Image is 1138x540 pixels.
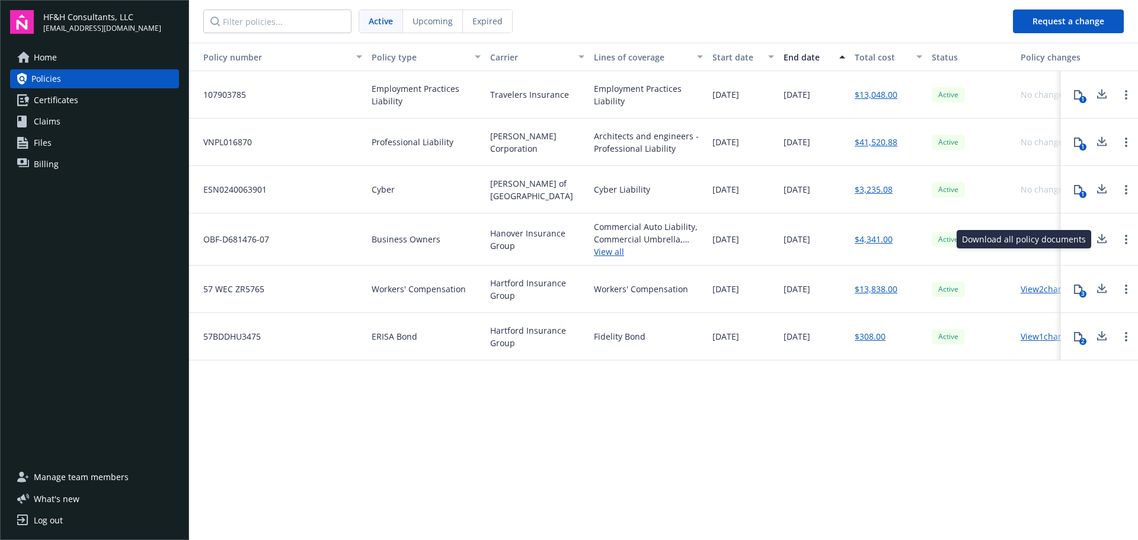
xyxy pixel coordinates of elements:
[855,51,909,63] div: Total cost
[43,23,161,34] span: [EMAIL_ADDRESS][DOMAIN_NAME]
[712,136,739,148] span: [DATE]
[855,233,893,245] a: $4,341.00
[1119,330,1133,344] a: Open options
[1066,277,1090,301] button: 3
[784,283,810,295] span: [DATE]
[490,51,571,63] div: Carrier
[1021,183,1067,196] div: No changes
[369,15,393,27] span: Active
[34,48,57,67] span: Home
[855,136,897,148] a: $41,520.88
[10,91,179,110] a: Certificates
[194,51,349,63] div: Toggle SortBy
[1119,232,1133,247] a: Open options
[855,88,897,101] a: $13,048.00
[927,43,1016,71] button: Status
[784,51,832,63] div: End date
[936,331,960,342] span: Active
[1079,96,1086,103] div: 1
[594,82,703,107] div: Employment Practices Liability
[1013,9,1124,33] button: Request a change
[594,330,645,343] div: Fidelity Bond
[10,493,98,505] button: What's new
[936,90,960,100] span: Active
[1016,43,1090,71] button: Policy changes
[10,10,34,34] img: navigator-logo.svg
[1119,88,1133,102] a: Open options
[936,184,960,195] span: Active
[594,183,650,196] div: Cyber Liability
[372,233,440,245] span: Business Owners
[784,233,810,245] span: [DATE]
[784,88,810,101] span: [DATE]
[490,277,584,302] span: Hartford Insurance Group
[490,88,569,101] span: Travelers Insurance
[194,88,246,101] span: 107903785
[1066,228,1090,251] button: 3
[1066,130,1090,154] button: 1
[957,230,1091,248] div: Download all policy documents
[784,136,810,148] span: [DATE]
[712,283,739,295] span: [DATE]
[779,43,850,71] button: End date
[1021,331,1077,342] a: View 1 changes
[1066,83,1090,107] button: 1
[34,155,59,174] span: Billing
[594,221,703,245] div: Commercial Auto Liability, Commercial Umbrella, General Liability, Commercial Property, Employee ...
[31,69,61,88] span: Policies
[1079,290,1086,298] div: 3
[194,233,269,245] span: OBF-D681476-07
[1119,183,1133,197] a: Open options
[1119,135,1133,149] a: Open options
[34,112,60,131] span: Claims
[485,43,589,71] button: Carrier
[367,43,485,71] button: Policy type
[936,234,960,245] span: Active
[490,227,584,252] span: Hanover Insurance Group
[784,183,810,196] span: [DATE]
[708,43,779,71] button: Start date
[936,284,960,295] span: Active
[490,324,584,349] span: Hartford Insurance Group
[855,283,897,295] a: $13,838.00
[194,283,264,295] span: 57 WEC ZR5765
[712,88,739,101] span: [DATE]
[472,15,503,27] span: Expired
[1079,143,1086,151] div: 1
[34,468,129,487] span: Manage team members
[936,137,960,148] span: Active
[850,43,927,71] button: Total cost
[490,177,584,202] span: [PERSON_NAME] of [GEOGRAPHIC_DATA]
[594,283,688,295] div: Workers' Compensation
[1021,136,1067,148] div: No changes
[594,130,703,155] div: Architects and engineers - Professional Liability
[194,183,267,196] span: ESN0240063901
[712,233,739,245] span: [DATE]
[712,330,739,343] span: [DATE]
[1079,191,1086,198] div: 1
[34,91,78,110] span: Certificates
[855,183,893,196] a: $3,235.08
[932,51,1011,63] div: Status
[194,51,349,63] div: Policy number
[594,245,703,258] a: View all
[372,183,395,196] span: Cyber
[372,136,453,148] span: Professional Liability
[594,51,690,63] div: Lines of coverage
[589,43,708,71] button: Lines of coverage
[1066,325,1090,349] button: 2
[413,15,453,27] span: Upcoming
[372,51,468,63] div: Policy type
[712,51,761,63] div: Start date
[372,82,481,107] span: Employment Practices Liability
[10,133,179,152] a: Files
[10,112,179,131] a: Claims
[10,155,179,174] a: Billing
[490,130,584,155] span: [PERSON_NAME] Corporation
[372,283,466,295] span: Workers' Compensation
[1021,51,1085,63] div: Policy changes
[1021,283,1077,295] a: View 2 changes
[855,330,886,343] a: $308.00
[43,10,179,34] button: HF&H Consultants, LLC[EMAIL_ADDRESS][DOMAIN_NAME]
[203,9,351,33] input: Filter policies...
